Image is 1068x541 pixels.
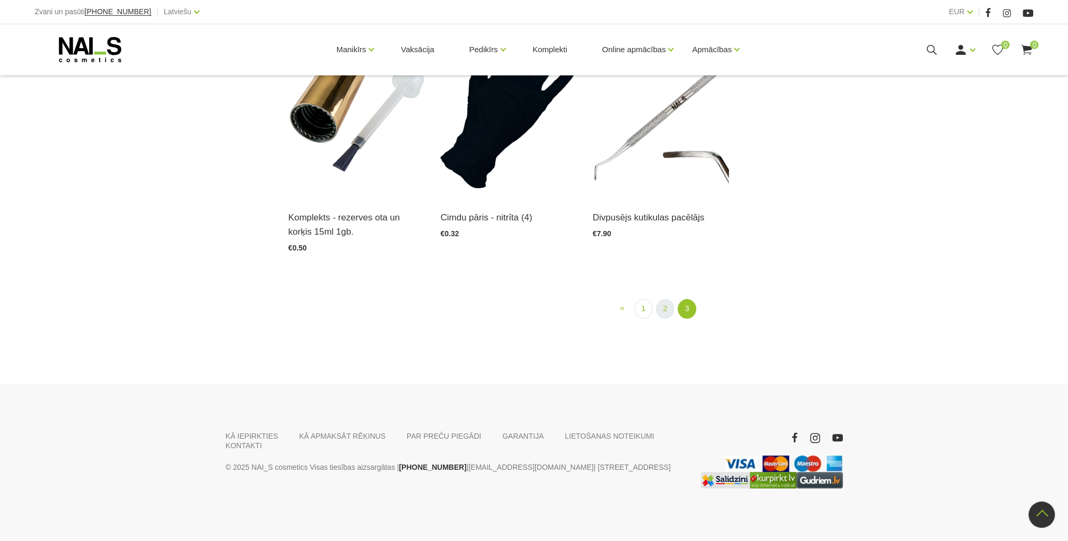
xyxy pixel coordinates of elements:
[613,299,630,317] a: Previous
[288,9,425,197] img: Komplekts - rezerves ota un korķis 15 ml 1gb.Kā pareizi nomainīt: 1) Atskrūvē bāzi un Izņem bāzes...
[750,472,796,488] img: Lielākais Latvijas interneta veikalu preču meklētājs
[299,431,386,441] a: KĀ APMAKSĀT RĒĶINUS
[678,299,696,318] a: 3
[440,210,577,225] a: Cimdu pāris - nitrīta (4)
[164,5,191,18] a: Latviešu
[85,7,151,16] span: [PHONE_NUMBER]
[634,299,652,318] a: 1
[469,28,497,71] a: Pedikīrs
[620,303,624,312] span: «
[1030,41,1038,49] span: 0
[1001,41,1009,49] span: 0
[565,431,654,441] a: LIETOŠANAS NOTEIKUMI
[35,5,151,18] div: Zvani un pasūti
[949,5,965,18] a: EUR
[602,28,666,71] a: Online apmācības
[468,461,593,474] a: [EMAIL_ADDRESS][DOMAIN_NAME]
[502,431,544,441] a: GARANTIJA
[226,461,685,474] p: © 2025 NAI_S cosmetics Visas tiesības aizsargātas | | | [STREET_ADDRESS]
[593,229,611,238] span: €7.90
[157,5,159,18] span: |
[399,461,466,474] a: [PHONE_NUMBER]
[336,28,367,71] a: Manikīrs
[407,431,481,441] a: PAR PREČU PIEGĀDI
[288,210,425,239] a: Komplekts - rezerves ota un korķis 15ml 1gb.
[796,472,843,488] a: https://www.gudriem.lv/veikali/lv
[440,229,459,238] span: €0.32
[392,24,442,75] a: Vaksācija
[593,210,729,225] a: Divpusējs kutikulas pacēlājs
[288,299,1034,318] nav: catalog-product-list
[288,244,307,252] span: €0.50
[440,9,577,197] img: Cimdu pāris - nitrīta...
[1020,43,1033,56] a: 0
[991,43,1004,56] a: 0
[524,24,576,75] a: Komplekti
[796,472,843,488] img: www.gudriem.lv/veikali/lv
[692,28,732,71] a: Apmācības
[656,299,674,318] a: 2
[226,441,262,450] a: KONTAKTI
[85,8,151,16] a: [PHONE_NUMBER]
[226,431,278,441] a: KĀ IEPIRKTIES
[701,472,750,488] img: Labākā cena interneta veikalos - Samsung, Cena, iPhone, Mobilie telefoni
[978,5,980,18] span: |
[593,9,729,197] img: Metāla kutikulas pacēlājs / instrumenta lāpstiņaDivpusējs profesionāls nerūsējošā tērauda instrum...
